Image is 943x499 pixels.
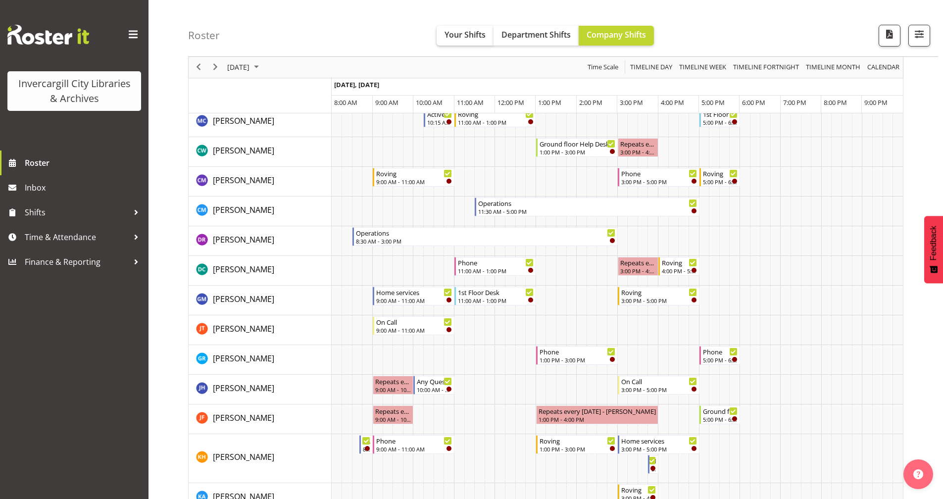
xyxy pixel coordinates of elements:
[629,61,673,74] span: Timeline Day
[621,376,697,386] div: On Call
[213,115,274,127] a: [PERSON_NAME]
[192,61,205,74] button: Previous
[703,168,738,178] div: Roving
[804,61,862,74] button: Timeline Month
[213,174,274,186] a: [PERSON_NAME]
[866,61,901,74] button: Month
[25,254,129,269] span: Finance & Reporting
[536,435,618,454] div: Kaela Harley"s event - Roving Begin From Tuesday, October 7, 2025 at 1:00:00 PM GMT+13:00 Ends At...
[25,230,129,245] span: Time & Attendance
[475,198,699,216] div: Cindy Mulrooney"s event - Operations Begin From Tuesday, October 7, 2025 at 11:30:00 AM GMT+13:00...
[658,257,699,276] div: Donald Cunningham"s event - Roving Begin From Tuesday, October 7, 2025 at 4:00:00 PM GMT+13:00 En...
[207,57,224,78] div: next period
[213,175,274,186] span: [PERSON_NAME]
[189,434,332,483] td: Kaela Harley resource
[540,139,615,149] div: Ground floor Help Desk
[356,228,615,238] div: Operations
[732,61,800,74] span: Timeline Fortnight
[375,98,398,107] span: 9:00 AM
[621,297,697,304] div: 3:00 PM - 5:00 PM
[417,386,451,394] div: 10:00 AM - 11:00 AM
[458,297,534,304] div: 11:00 AM - 1:00 PM
[620,139,656,149] div: Repeats every [DATE] - [PERSON_NAME]
[17,76,131,106] div: Invercargill City Libraries & Archives
[375,386,411,394] div: 9:00 AM - 10:00 AM
[213,204,274,215] span: [PERSON_NAME]
[703,347,738,356] div: Phone
[621,485,656,495] div: Roving
[879,25,900,47] button: Download a PDF of the roster for the current day
[189,286,332,315] td: Gabriel McKay Smith resource
[703,406,738,416] div: Ground floor Help Desk
[213,323,274,334] span: [PERSON_NAME]
[376,168,452,178] div: Roving
[375,406,411,416] div: Repeats every [DATE] - [PERSON_NAME]
[540,356,615,364] div: 1:00 PM - 3:00 PM
[703,415,738,423] div: 5:00 PM - 6:00 PM
[539,415,656,423] div: 1:00 PM - 4:00 PM
[356,237,615,245] div: 8:30 AM - 3:00 PM
[213,204,274,216] a: [PERSON_NAME]
[620,257,656,267] div: Repeats every [DATE] - [PERSON_NAME]
[188,30,220,41] h4: Roster
[437,26,494,46] button: Your Shifts
[25,155,144,170] span: Roster
[375,415,411,423] div: 9:00 AM - 10:00 AM
[417,376,451,386] div: Any Questions
[620,267,656,275] div: 3:00 PM - 4:00 PM
[376,317,452,327] div: On Call
[213,263,274,275] a: [PERSON_NAME]
[189,375,332,404] td: Jillian Hunter resource
[363,445,370,453] div: 8:40 AM - 9:00 AM
[189,167,332,197] td: Chamique Mamolo resource
[699,346,740,365] div: Grace Roscoe-Squires"s event - Phone Begin From Tuesday, October 7, 2025 at 5:00:00 PM GMT+13:00 ...
[445,29,486,40] span: Your Shifts
[334,98,357,107] span: 8:00 AM
[458,267,534,275] div: 11:00 AM - 1:00 PM
[662,267,696,275] div: 4:00 PM - 5:00 PM
[454,287,536,305] div: Gabriel McKay Smith"s event - 1st Floor Desk Begin From Tuesday, October 7, 2025 at 11:00:00 AM G...
[458,287,534,297] div: 1st Floor Desk
[536,138,618,157] div: Catherine Wilson"s event - Ground floor Help Desk Begin From Tuesday, October 7, 2025 at 1:00:00 ...
[189,107,332,137] td: Aurora Catu resource
[7,25,89,45] img: Rosterit website logo
[213,382,274,394] a: [PERSON_NAME]
[908,25,930,47] button: Filter Shifts
[209,61,222,74] button: Next
[494,26,579,46] button: Department Shifts
[538,98,561,107] span: 1:00 PM
[457,98,484,107] span: 11:00 AM
[703,118,738,126] div: 5:00 PM - 6:00 PM
[213,412,274,424] a: [PERSON_NAME]
[629,61,674,74] button: Timeline Day
[213,234,274,245] span: [PERSON_NAME]
[363,436,370,446] div: Newspapers
[213,145,274,156] a: [PERSON_NAME]
[579,98,602,107] span: 2:00 PM
[587,29,646,40] span: Company Shifts
[621,178,697,186] div: 3:00 PM - 5:00 PM
[540,347,615,356] div: Phone
[651,465,656,473] div: 3:45 PM - 4:00 PM
[376,445,452,453] div: 9:00 AM - 11:00 AM
[732,61,801,74] button: Fortnight
[226,61,263,74] button: October 2025
[497,98,524,107] span: 12:00 PM
[618,435,699,454] div: Kaela Harley"s event - Home services Begin From Tuesday, October 7, 2025 at 3:00:00 PM GMT+13:00 ...
[376,326,452,334] div: 9:00 AM - 11:00 AM
[352,227,618,246] div: Debra Robinson"s event - Operations Begin From Tuesday, October 7, 2025 at 8:30:00 AM GMT+13:00 E...
[213,293,274,305] a: [PERSON_NAME]
[189,226,332,256] td: Debra Robinson resource
[621,445,697,453] div: 3:00 PM - 5:00 PM
[618,168,699,187] div: Chamique Mamolo"s event - Phone Begin From Tuesday, October 7, 2025 at 3:00:00 PM GMT+13:00 Ends ...
[539,406,656,416] div: Repeats every [DATE] - [PERSON_NAME]
[189,345,332,375] td: Grace Roscoe-Squires resource
[376,178,452,186] div: 9:00 AM - 11:00 AM
[618,376,699,395] div: Jillian Hunter"s event - On Call Begin From Tuesday, October 7, 2025 at 3:00:00 PM GMT+13:00 Ends...
[213,412,274,423] span: [PERSON_NAME]
[458,118,534,126] div: 11:00 AM - 1:00 PM
[703,356,738,364] div: 5:00 PM - 6:00 PM
[621,436,697,446] div: Home services
[359,435,373,454] div: Kaela Harley"s event - Newspapers Begin From Tuesday, October 7, 2025 at 8:40:00 AM GMT+13:00 End...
